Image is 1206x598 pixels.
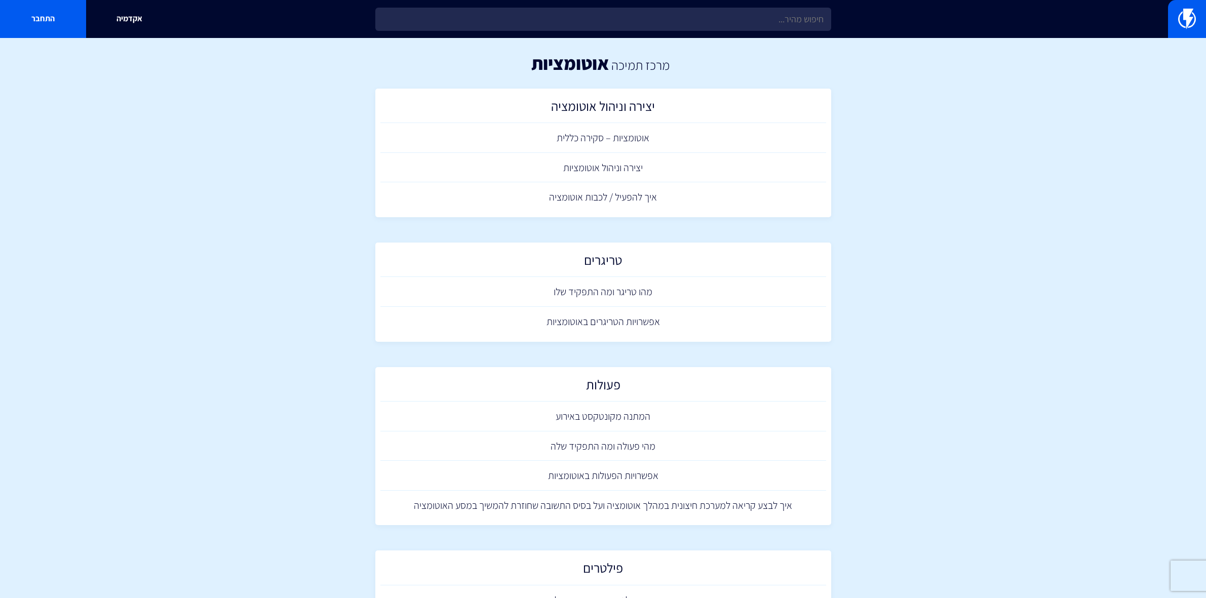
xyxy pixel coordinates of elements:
h2: פילטרים [385,561,821,580]
a: פעולות [380,372,826,402]
input: חיפוש מהיר... [375,8,831,31]
h1: אוטומציות [531,53,609,73]
a: המתנה מקונטקסט באירוע [380,402,826,431]
a: מהו טריגר ומה התפקיד שלו [380,277,826,307]
a: אפשרויות הטריגרים באוטומציות [380,307,826,337]
h2: פעולות [385,377,821,397]
a: פילטרים [380,555,826,585]
a: מרכז תמיכה [611,56,670,73]
a: יצירה וניהול אוטומציות [380,153,826,183]
h2: יצירה וניהול אוטומציה [385,99,821,118]
a: איך להפעיל / לכבות אוטומציה [380,182,826,212]
h2: טריגרים [385,253,821,272]
a: איך לבצע קריאה למערכת חיצונית במהלך אוטומציה ועל בסיס התשובה שחוזרת להמשיך במסע האוטומציה [380,491,826,521]
a: מהי פעולה ומה התפקיד שלה [380,431,826,461]
a: אפשרויות הפעולות באוטומציות [380,461,826,491]
a: אוטומציות – סקירה כללית [380,123,826,153]
a: טריגרים [380,248,826,277]
a: יצירה וניהול אוטומציה [380,94,826,124]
